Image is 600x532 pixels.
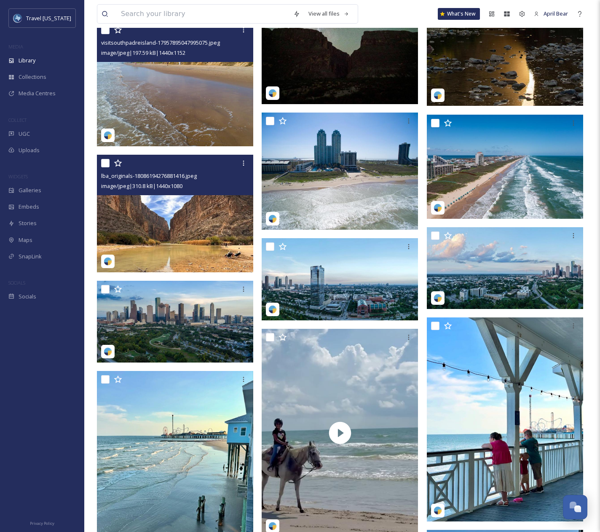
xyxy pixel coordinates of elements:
[434,91,442,99] img: snapsea-logo.png
[19,89,56,97] span: Media Centres
[97,281,253,363] img: travisthompsonphotos-17857643400494634.jpeg
[19,203,39,211] span: Embeds
[19,130,30,138] span: UGC
[13,14,22,22] img: images%20%281%29.jpeg
[19,73,46,81] span: Collections
[434,294,442,302] img: snapsea-logo.png
[427,317,583,521] img: roamgalveston-18129200002456767.jpeg
[8,279,25,286] span: SOCIALS
[19,56,35,64] span: Library
[19,253,42,261] span: SnapLink
[427,227,583,309] img: travisthompsonphotos-18288360799258164.jpeg
[19,146,40,154] span: Uploads
[434,204,442,212] img: snapsea-logo.png
[97,21,253,147] img: visitsouthpadreisland-17957895047995075.jpeg
[563,495,587,519] button: Open Chat
[19,236,32,244] span: Maps
[117,5,289,23] input: Search your library
[268,89,277,97] img: snapsea-logo.png
[8,43,23,50] span: MEDIA
[268,305,277,314] img: snapsea-logo.png
[262,238,418,320] img: travisthompsonphotos-17882558190364260.jpeg
[8,117,27,123] span: COLLECT
[104,347,112,356] img: snapsea-logo.png
[104,131,112,140] img: snapsea-logo.png
[30,518,54,528] a: Privacy Policy
[438,8,480,20] a: What's New
[101,182,182,190] span: image/jpeg | 310.8 kB | 1440 x 1080
[530,5,572,22] a: April Bear
[19,186,41,194] span: Galleries
[104,257,112,266] img: snapsea-logo.png
[101,49,185,56] span: image/jpeg | 197.59 kB | 1440 x 1152
[427,115,583,219] img: visitsouthpadreisland-18261636229303736.jpeg
[30,521,54,526] span: Privacy Policy
[268,215,277,223] img: snapsea-logo.png
[434,506,442,515] img: snapsea-logo.png
[268,522,277,530] img: snapsea-logo.png
[101,172,197,180] span: lba_originals-18086194276881416.jpeg
[19,293,36,301] span: Socials
[19,219,37,227] span: Stories
[101,39,220,46] span: visitsouthpadreisland-17957895047995075.jpeg
[8,173,28,180] span: WIDGETS
[26,14,71,22] span: Travel [US_STATE]
[97,155,253,272] img: lba_originals-18086194276881416.jpeg
[304,5,354,22] a: View all files
[544,10,568,17] span: April Bear
[262,113,418,230] img: visitsouthpadreisland-18079330558781885.jpeg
